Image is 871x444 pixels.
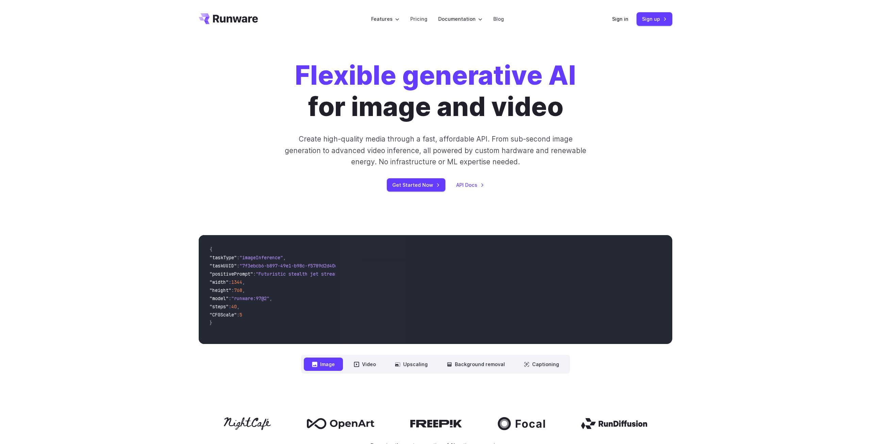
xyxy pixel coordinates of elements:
[256,271,504,277] span: "Futuristic stealth jet streaking through a neon-lit cityscape with glowing purple exhaust"
[295,60,576,122] h1: for image and video
[410,15,427,23] a: Pricing
[237,263,240,269] span: :
[253,271,256,277] span: :
[210,254,237,261] span: "taskType"
[210,263,237,269] span: "taskUUID"
[210,320,212,326] span: }
[242,279,245,285] span: ,
[295,60,576,91] strong: Flexible generative AI
[210,303,229,310] span: "steps"
[231,295,269,301] span: "runware:97@2"
[237,303,240,310] span: ,
[516,358,567,371] button: Captioning
[438,15,482,23] label: Documentation
[387,178,445,192] a: Get Started Now
[283,254,286,261] span: ,
[199,13,258,24] a: Go to /
[231,287,234,293] span: :
[210,295,229,301] span: "model"
[210,312,237,318] span: "CFGScale"
[240,312,242,318] span: 5
[234,287,242,293] span: 768
[237,312,240,318] span: :
[439,358,513,371] button: Background removal
[210,287,231,293] span: "height"
[371,15,399,23] label: Features
[231,303,237,310] span: 40
[284,133,587,167] p: Create high-quality media through a fast, affordable API. From sub-second image generation to adv...
[304,358,343,371] button: Image
[240,254,283,261] span: "imageInference"
[456,181,484,189] a: API Docs
[346,358,384,371] button: Video
[229,279,231,285] span: :
[210,271,253,277] span: "positivePrompt"
[387,358,436,371] button: Upscaling
[240,263,343,269] span: "7f3ebcb6-b897-49e1-b98c-f5789d2d40d7"
[612,15,628,23] a: Sign in
[229,295,231,301] span: :
[210,246,212,252] span: {
[242,287,245,293] span: ,
[210,279,229,285] span: "width"
[637,12,672,26] a: Sign up
[229,303,231,310] span: :
[237,254,240,261] span: :
[493,15,504,23] a: Blog
[231,279,242,285] span: 1344
[269,295,272,301] span: ,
